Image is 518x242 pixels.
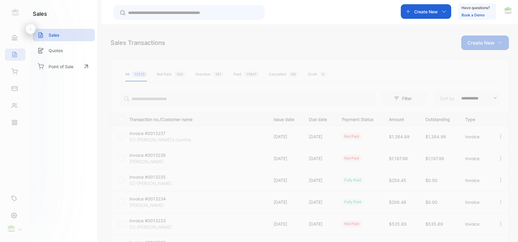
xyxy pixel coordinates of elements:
p: Have questions? [462,5,490,11]
span: $1,197.98 [425,156,444,161]
p: Payment Status [342,115,377,123]
p: [DATE] [309,177,329,183]
p: Create New [414,8,438,15]
p: (C)-[PERSON_NAME]'s Cantina [129,136,191,143]
span: $0.00 [425,178,438,183]
iframe: LiveChat chat widget [492,217,518,242]
p: Transaction no./Customer name [129,115,266,123]
p: (C)-[PERSON_NAME] [129,224,175,230]
p: Point of Sale [49,63,73,70]
span: 12125 [132,71,147,77]
p: Sales [49,32,60,38]
p: Issue date [274,115,297,123]
button: Create New [461,35,509,50]
div: Not Paid [157,72,186,77]
span: $206.48 [389,200,406,205]
div: All [125,72,147,77]
div: Overdue [195,72,224,77]
a: Quotes [33,44,95,57]
span: $259.45 [389,178,406,183]
button: Sort by [433,91,500,106]
span: $0.00 [425,200,438,205]
span: $1,197.98 [389,156,408,161]
span: 100 [174,71,186,77]
p: [DATE] [309,221,329,227]
p: [PERSON_NAME] [129,158,175,165]
p: [DATE] [274,155,297,162]
img: avatar [503,6,513,15]
p: Invoice #0013236 [129,152,175,158]
span: $535.89 [425,221,443,227]
p: Invoice #0013233 [129,217,175,224]
button: Create New [401,4,451,19]
div: not paid [342,155,362,162]
span: 11841 [244,71,259,77]
p: Invoice [465,199,485,205]
div: Sales Transactions [111,38,165,47]
div: not paid [342,220,362,227]
p: Type [465,115,485,123]
p: Invoice [465,177,485,183]
p: [DATE] [274,199,297,205]
div: Draft [308,72,327,77]
p: Outstanding [425,115,453,123]
p: Sort by [440,95,455,102]
p: [DATE] [309,199,329,205]
p: [DATE] [274,133,297,140]
span: $1,384.99 [425,134,446,139]
span: 181 [213,71,224,77]
p: Invoice #0013234 [129,196,175,202]
div: fully paid [342,177,364,183]
p: [PERSON_NAME] [129,202,175,208]
p: Create New [467,39,494,46]
p: Amount [389,115,413,123]
a: Point of Sale [33,60,95,73]
p: [DATE] [309,133,329,140]
p: Invoice [465,155,485,162]
p: [DATE] [274,177,297,183]
p: [DATE] [274,221,297,227]
h1: sales [33,10,47,18]
a: Book a Demo [462,13,485,17]
p: Invoice [465,221,485,227]
p: Invoice #0013237 [129,130,175,136]
p: Invoice [465,133,485,140]
span: 96 [289,71,298,77]
p: (C)-[PERSON_NAME] [129,180,175,187]
img: profile [7,224,16,233]
span: $535.89 [389,221,407,227]
span: $1,384.99 [389,134,410,139]
p: Due date [309,115,329,123]
div: Cancelled [269,72,298,77]
p: Quotes [49,47,63,54]
div: fully paid [342,199,364,205]
div: Paid [233,72,259,77]
a: Sales [33,29,95,41]
div: not paid [342,133,362,140]
p: [DATE] [309,155,329,162]
p: Invoice #0013235 [129,174,175,180]
button: avatar [503,4,513,19]
span: 0 [319,71,327,77]
img: logo [11,8,20,17]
